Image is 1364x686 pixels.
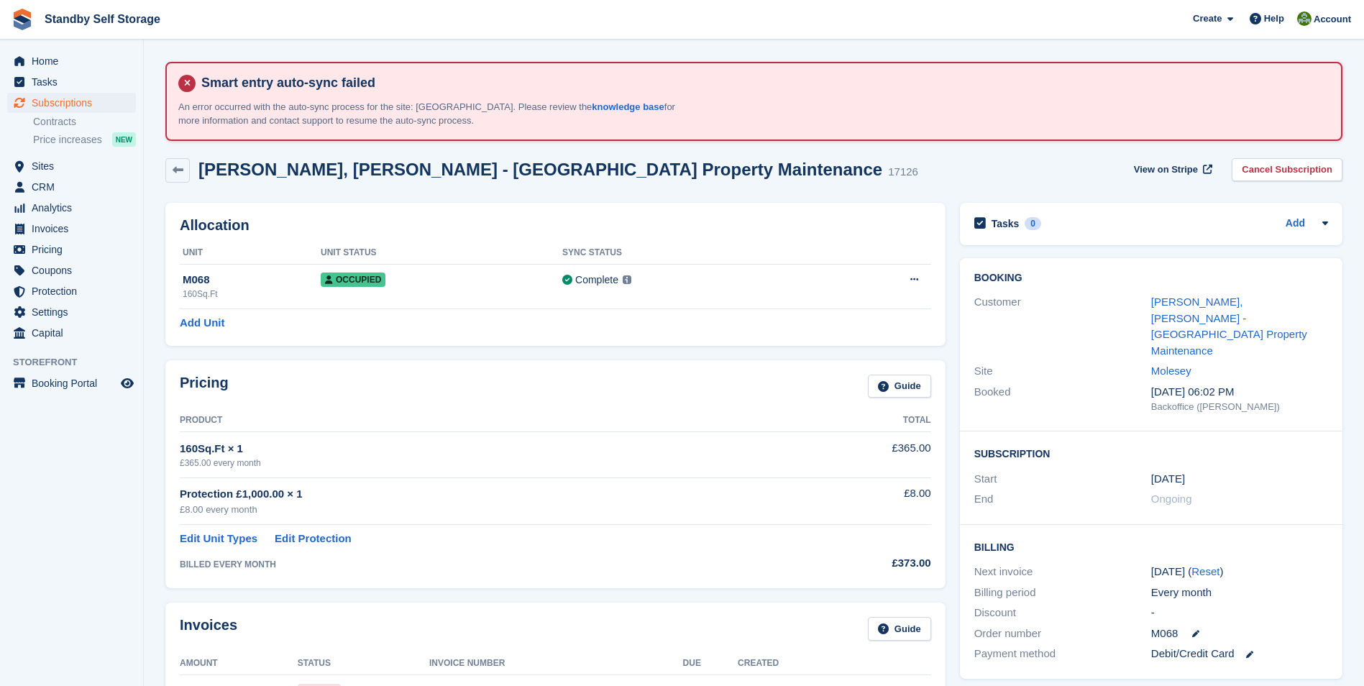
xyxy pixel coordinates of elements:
th: Amount [180,652,298,675]
a: menu [7,72,136,92]
div: Complete [575,273,618,288]
div: Billing period [974,585,1151,601]
span: Settings [32,302,118,322]
a: Cancel Subscription [1232,158,1342,182]
span: CRM [32,177,118,197]
a: knowledge base [592,101,664,112]
a: menu [7,302,136,322]
th: Unit Status [321,242,562,265]
td: £8.00 [792,477,930,524]
div: Order number [974,626,1151,642]
th: Total [792,409,930,432]
div: Booked [974,384,1151,414]
span: Analytics [32,198,118,218]
img: stora-icon-8386f47178a22dfd0bd8f6a31ec36ba5ce8667c1dd55bd0f319d3a0aa187defe.svg [12,9,33,30]
a: Contracts [33,115,136,129]
a: [PERSON_NAME], [PERSON_NAME] - [GEOGRAPHIC_DATA] Property Maintenance [1151,296,1307,357]
th: Product [180,409,792,432]
div: 17126 [888,164,918,180]
div: Payment method [974,646,1151,662]
h2: Allocation [180,217,931,234]
div: Site [974,363,1151,380]
div: Customer [974,294,1151,359]
a: menu [7,198,136,218]
span: Pricing [32,239,118,260]
a: Edit Protection [275,531,352,547]
div: 160Sq.Ft [183,288,321,301]
div: [DATE] 06:02 PM [1151,384,1328,401]
img: icon-info-grey-7440780725fd019a000dd9b08b2336e03edf1995a4989e88bcd33f0948082b44.svg [623,275,631,284]
span: Protection [32,281,118,301]
span: Ongoing [1151,493,1192,505]
div: BILLED EVERY MONTH [180,558,792,571]
div: £8.00 every month [180,503,792,517]
a: Guide [868,617,931,641]
a: menu [7,156,136,176]
th: Invoice Number [429,652,683,675]
a: menu [7,323,136,343]
div: £373.00 [792,555,930,572]
div: £365.00 every month [180,457,792,470]
span: Sites [32,156,118,176]
a: menu [7,177,136,197]
span: Home [32,51,118,71]
a: menu [7,281,136,301]
div: - [1151,605,1328,621]
span: Coupons [32,260,118,280]
a: menu [7,239,136,260]
span: Invoices [32,219,118,239]
span: View on Stripe [1134,163,1198,177]
div: 0 [1025,217,1041,230]
div: Protection £1,000.00 × 1 [180,486,792,503]
a: menu [7,373,136,393]
h2: Invoices [180,617,237,641]
h2: [PERSON_NAME], [PERSON_NAME] - [GEOGRAPHIC_DATA] Property Maintenance [198,160,882,179]
a: Reset [1191,565,1219,577]
a: Add [1286,216,1305,232]
span: M068 [1151,626,1178,642]
div: M068 [183,272,321,288]
th: Due [683,652,738,675]
a: Edit Unit Types [180,531,257,547]
div: Debit/Credit Card [1151,646,1328,662]
div: End [974,491,1151,508]
a: Add Unit [180,315,224,331]
a: menu [7,260,136,280]
th: Unit [180,242,321,265]
a: View on Stripe [1128,158,1215,182]
th: Status [298,652,429,675]
h2: Pricing [180,375,229,398]
td: £365.00 [792,432,930,477]
div: Backoffice ([PERSON_NAME]) [1151,400,1328,414]
span: Create [1193,12,1222,26]
a: menu [7,219,136,239]
div: NEW [112,132,136,147]
a: Molesey [1151,365,1191,377]
span: Tasks [32,72,118,92]
h2: Tasks [992,217,1020,230]
div: 160Sq.Ft × 1 [180,441,792,457]
span: Storefront [13,355,143,370]
span: Subscriptions [32,93,118,113]
p: An error occurred with the auto-sync process for the site: [GEOGRAPHIC_DATA]. Please review the f... [178,100,682,128]
span: Occupied [321,273,385,287]
h2: Billing [974,539,1328,554]
div: Every month [1151,585,1328,601]
a: menu [7,51,136,71]
div: Next invoice [974,564,1151,580]
a: Standby Self Storage [39,7,166,31]
span: Account [1314,12,1351,27]
a: menu [7,93,136,113]
img: Steve Hambridge [1297,12,1312,26]
span: Booking Portal [32,373,118,393]
a: Guide [868,375,931,398]
div: Discount [974,605,1151,621]
h2: Subscription [974,446,1328,460]
span: Price increases [33,133,102,147]
time: 2023-04-13 00:00:00 UTC [1151,471,1185,488]
h4: Smart entry auto-sync failed [196,75,1329,91]
span: Help [1264,12,1284,26]
div: [DATE] ( ) [1151,564,1328,580]
th: Created [738,652,931,675]
th: Sync Status [562,242,819,265]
